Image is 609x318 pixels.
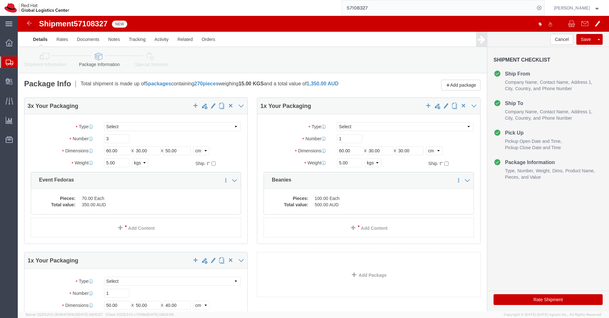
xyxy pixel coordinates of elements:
img: logo [4,3,69,13]
iframe: FS Legacy Container [18,16,609,311]
input: Search for shipment number, reference number [342,0,535,16]
span: Copyright © [DATE]-[DATE] Agistix Inc., All Rights Reserved [504,312,601,317]
span: Client: 2025.21.0-c751f8d [106,313,174,316]
span: Server: 2025.21.0-3046479f1b3 [25,313,103,316]
span: [DATE] 08:10:27 [77,313,103,316]
span: [DATE] 08:02:06 [147,313,174,316]
span: Nilesh Shinde [554,4,590,11]
button: [PERSON_NAME] [553,4,600,12]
